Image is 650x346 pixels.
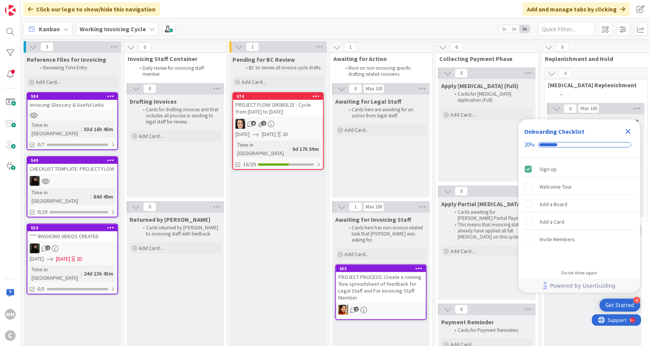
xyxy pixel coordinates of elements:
[143,202,156,211] span: 0
[441,318,494,326] span: Payment Reminder
[81,125,82,133] span: :
[27,164,117,174] div: CHECKLIST TEMPLATE: PROJECT FLOW
[261,121,266,126] span: 1
[581,107,597,111] div: Max 100
[237,94,323,99] div: 674
[339,266,426,271] div: 655
[344,107,426,119] li: Cards here are awaiting for an action from legal staff.
[522,178,637,195] div: Welcome Tour is incomplete.
[522,213,637,230] div: Add a Card is incomplete.
[525,127,585,136] div: Onboarding Checklist
[56,255,70,263] span: [DATE]
[5,309,16,320] div: MM
[564,104,577,113] span: 0
[550,281,616,290] span: Powered by UserGuiding
[520,25,530,33] span: 3x
[31,158,117,163] div: 540
[282,130,288,138] div: 2D
[38,3,42,9] div: 9+
[540,165,557,174] div: Sign Up
[80,25,146,33] b: Working Invoicing Cycle
[5,330,16,341] div: C
[233,93,323,117] div: 674PROJECT FLOW: DR080125 - Cycle from [DATE] to [DATE]
[27,157,117,164] div: 540
[344,43,357,52] span: 1
[548,81,638,89] span: Retainer Replenishment
[634,297,640,304] div: 4
[455,187,468,196] span: 0
[139,107,220,125] li: Cards for drafting invoices and that includes all process in sending to legal staff for review.
[27,93,117,100] div: 584
[135,65,218,78] li: Daily review for invoicing staff member.
[233,93,323,100] div: 674
[30,121,81,138] div: Time in [GEOGRAPHIC_DATA]
[622,125,634,138] div: Close Checklist
[77,255,82,263] div: 2D
[139,245,163,251] span: Add Card...
[519,279,640,293] div: Footer
[289,145,290,153] span: :
[27,156,118,218] a: 540CHECKLIST TEMPLATE: PROJECT FLOWESTime in [GEOGRAPHIC_DATA]:84d 45m0/29
[450,111,475,118] span: Add Card...
[37,141,45,149] span: 0/7
[139,225,220,237] li: Cards returned by [PERSON_NAME] to invoicing staff with feedback.
[519,158,640,265] div: Checklist items
[232,56,295,63] span: Pending for BC Review
[562,270,597,276] div: Do not show again
[242,65,323,71] li: BC to review all invoice cycle drafts.
[341,65,424,78] li: More on non invoicing specific drafting related concerns
[450,43,463,52] span: 6
[138,43,151,52] span: 0
[519,119,640,293] div: Checklist Container
[37,285,45,293] span: 0/5
[91,192,115,201] div: 84d 45m
[40,42,53,51] span: 3
[235,119,245,129] img: BL
[333,55,423,62] span: Awaiting for Action
[235,130,250,138] span: [DATE]
[441,82,519,90] span: Apply Retainer (Full)
[522,196,637,213] div: Add a Board is incomplete.
[540,235,575,244] div: Invite Members
[31,225,117,231] div: 559
[81,269,82,278] span: :
[5,5,16,16] img: Visit kanbanzone.com
[538,22,595,36] input: Quick Filter...
[525,141,535,148] div: 20%
[366,205,382,209] div: Max 100
[335,98,402,105] span: Awaiting for Legal Staff
[30,188,90,205] div: Time in [GEOGRAPHIC_DATA]
[242,78,266,85] span: Add Card...
[251,121,256,126] span: 6
[509,25,520,33] span: 2x
[30,243,40,253] img: ES
[37,208,47,216] span: 0/29
[556,91,639,98] li: .
[336,265,426,303] div: 655PROJECT PROCESS: Create a running flow spreadsheet of feedback for Legal Staff and For Invoici...
[522,231,637,248] div: Invite Members is incomplete.
[499,25,509,33] span: 1x
[243,160,256,168] span: 16/29
[550,117,639,125] span: Retainer Replenishment
[30,265,81,282] div: Time in [GEOGRAPHIC_DATA]
[335,264,427,320] a: 655PROJECT PROCESS: Create a running flow spreadsheet of feedback for Legal Staff and For Invoici...
[349,202,362,211] span: 1
[525,141,634,148] div: Checklist progress: 20%
[139,133,163,139] span: Add Card...
[232,92,324,170] a: 674PROJECT FLOW: DR080125 - Cycle from [DATE] to [DATE]BL[DATE][DATE]2DTime in [GEOGRAPHIC_DATA]:...
[606,301,634,309] div: Get Started
[27,176,117,186] div: ES
[336,305,426,315] div: PM
[27,100,117,110] div: Invoicing Glossary & Useful Links
[27,231,117,241] div: *** INVOICING VIDEOS CREATED
[439,55,529,62] span: Collecting Payment Phase
[600,299,640,312] div: Open Get Started checklist, remaining modules: 4
[128,55,217,62] span: Invoicing Staff Container
[344,127,369,133] span: Add Card...
[233,100,323,117] div: PROJECT FLOW: DR080125 - Cycle from [DATE] to [DATE]
[344,251,369,258] span: Add Card...
[31,94,117,99] div: 584
[338,305,348,315] img: PM
[540,182,572,191] div: Welcome Tour
[522,161,637,178] div: Sign Up is complete.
